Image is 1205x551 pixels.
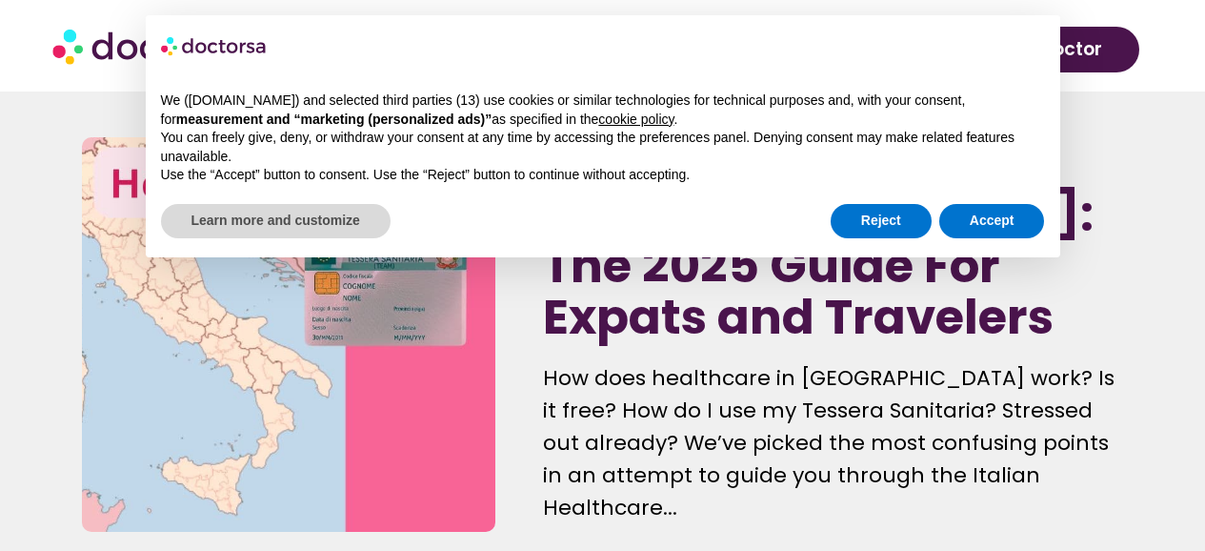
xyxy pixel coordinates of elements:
p: We ([DOMAIN_NAME]) and selected third parties (13) use cookies or similar technologies for techni... [161,92,1045,129]
img: logo [161,31,268,61]
button: Accept [939,204,1045,238]
p: You can freely give, deny, or withdraw your consent at any time by accessing the preferences pane... [161,129,1045,166]
button: Reject [831,204,932,238]
a: cookie policy [598,112,673,127]
img: healthcare system in italy [82,137,495,532]
p: Use the “Accept” button to consent. Use the “Reject” button to continue without accepting. [161,166,1045,185]
h1: Healthcare in [GEOGRAPHIC_DATA]: The 2025 Guide For Expats and Travelers [543,137,1123,343]
p: How does healthcare in [GEOGRAPHIC_DATA] work? Is it free? How do I use my Tessera Sanitaria? Str... [543,362,1123,524]
strong: measurement and “marketing (personalized ads)” [176,112,492,127]
button: Learn more and customize [161,204,391,238]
